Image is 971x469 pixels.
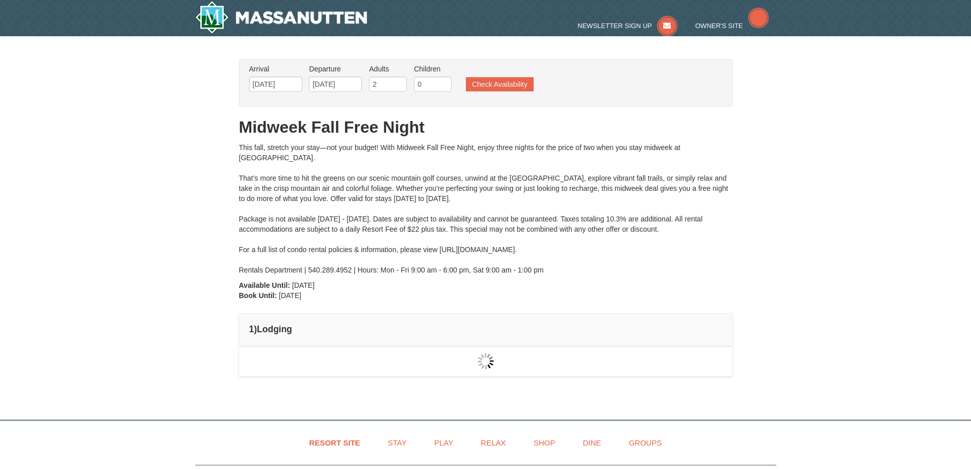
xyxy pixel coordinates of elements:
[369,64,407,74] label: Adults
[309,64,362,74] label: Departure
[468,431,518,454] a: Relax
[279,291,301,300] span: [DATE]
[297,431,373,454] a: Resort Site
[254,324,257,334] span: )
[616,431,674,454] a: Groups
[249,64,302,74] label: Arrival
[239,117,732,137] h1: Midweek Fall Free Night
[195,1,368,34] img: Massanutten Resort Logo
[578,22,677,30] a: Newsletter Sign Up
[478,353,494,369] img: wait gif
[414,64,452,74] label: Children
[521,431,568,454] a: Shop
[422,431,466,454] a: Play
[249,324,722,334] h4: 1 Lodging
[466,77,534,91] button: Check Availability
[239,142,732,275] div: This fall, stretch your stay—not your budget! With Midweek Fall Free Night, enjoy three nights fo...
[695,22,769,30] a: Owner's Site
[239,291,277,300] strong: Book Until:
[570,431,614,454] a: Dine
[695,22,743,30] span: Owner's Site
[375,431,419,454] a: Stay
[239,281,291,289] strong: Available Until:
[195,1,368,34] a: Massanutten Resort
[578,22,652,30] span: Newsletter Sign Up
[292,281,314,289] span: [DATE]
